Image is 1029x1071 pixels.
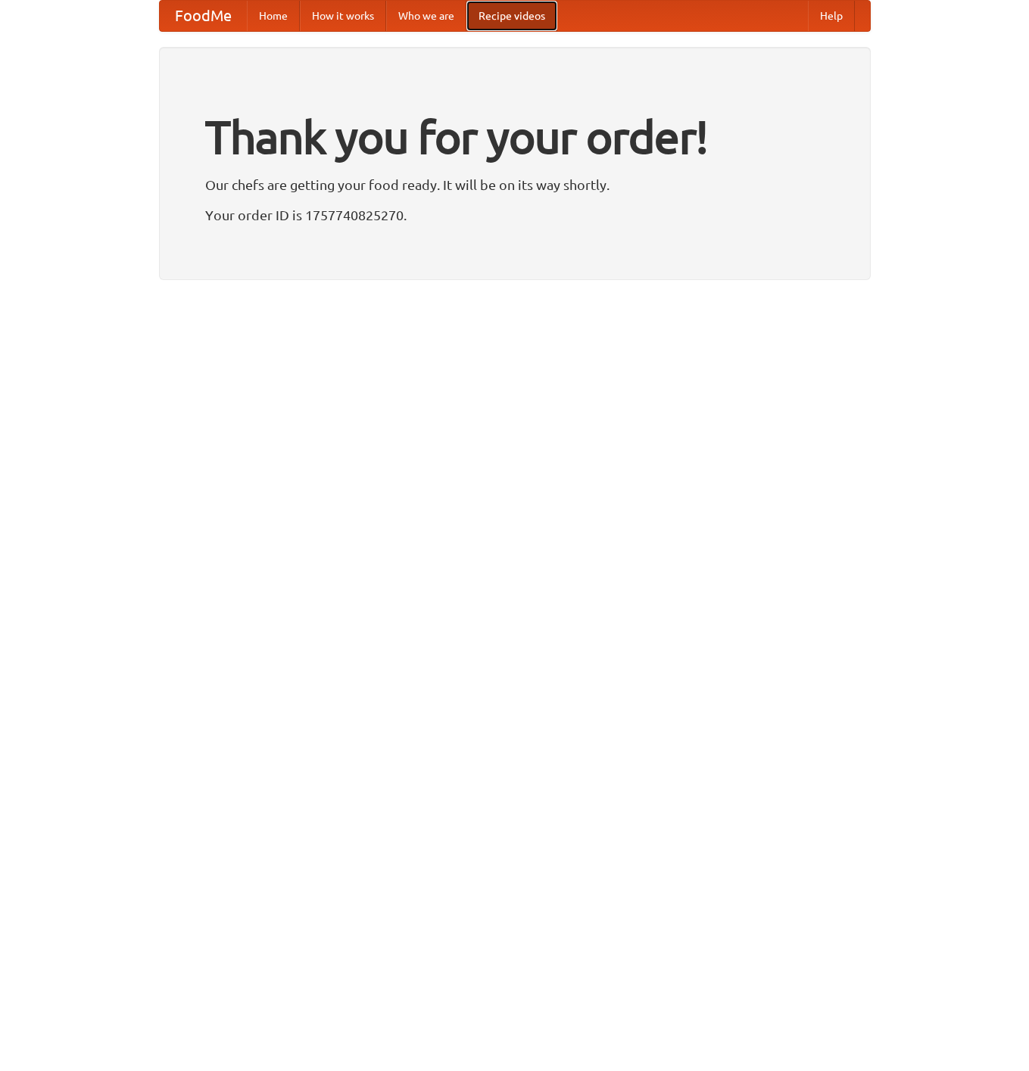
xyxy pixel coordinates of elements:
[205,204,825,226] p: Your order ID is 1757740825270.
[386,1,466,31] a: Who we are
[247,1,300,31] a: Home
[160,1,247,31] a: FoodMe
[205,173,825,196] p: Our chefs are getting your food ready. It will be on its way shortly.
[205,101,825,173] h1: Thank you for your order!
[300,1,386,31] a: How it works
[808,1,855,31] a: Help
[466,1,557,31] a: Recipe videos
